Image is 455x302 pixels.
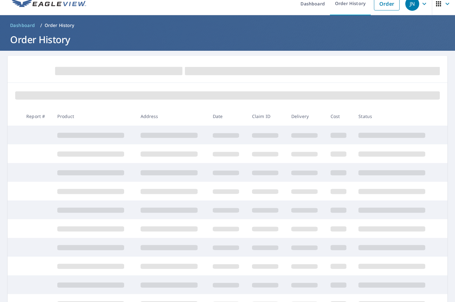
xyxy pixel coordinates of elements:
[8,33,447,46] h1: Order History
[136,107,208,126] th: Address
[21,107,52,126] th: Report #
[52,107,135,126] th: Product
[286,107,325,126] th: Delivery
[325,107,353,126] th: Cost
[8,20,38,30] a: Dashboard
[8,20,447,30] nav: breadcrumb
[208,107,247,126] th: Date
[10,22,35,29] span: Dashboard
[353,107,436,126] th: Status
[45,22,74,29] p: Order History
[247,107,286,126] th: Claim ID
[40,22,42,29] li: /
